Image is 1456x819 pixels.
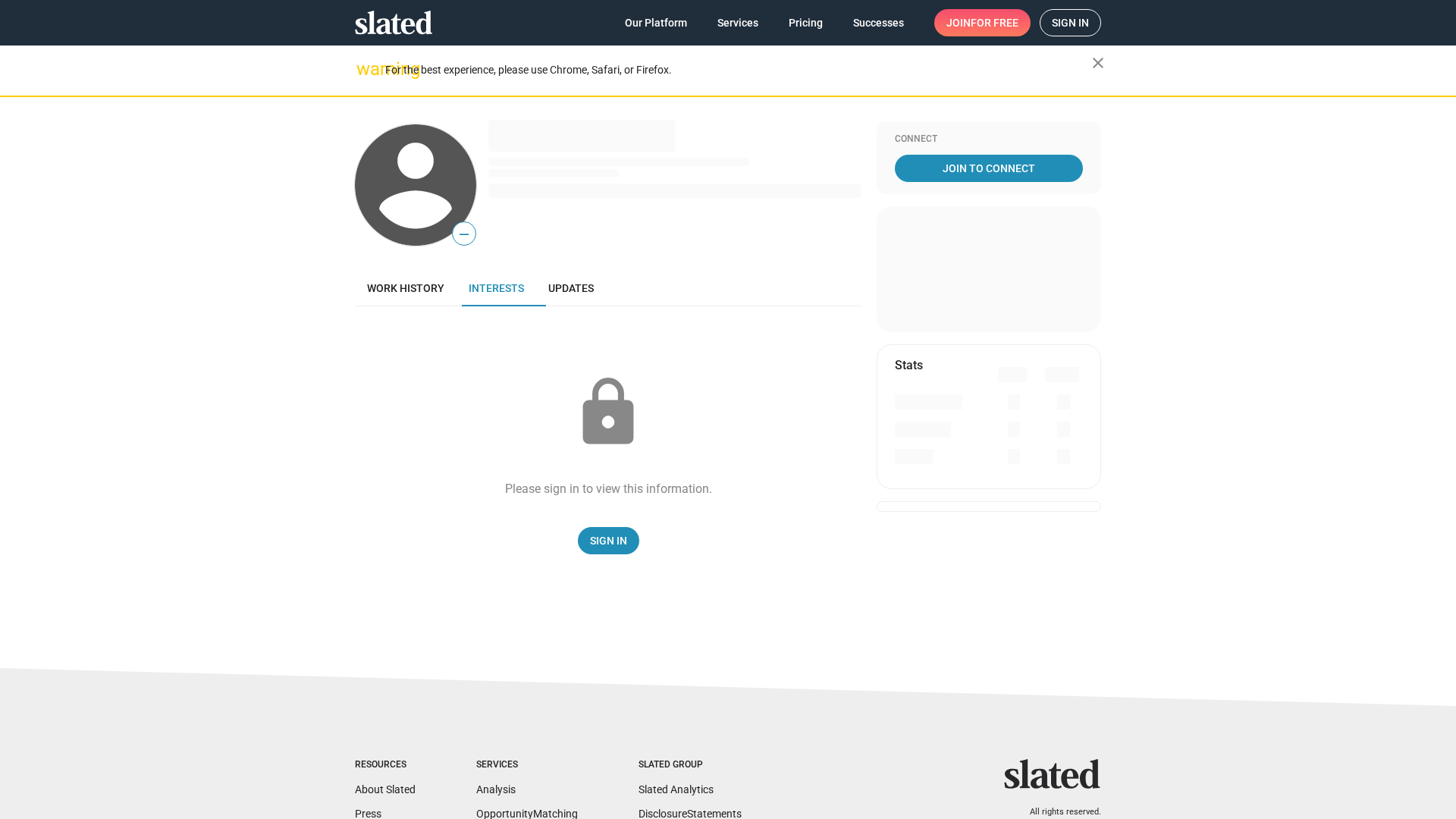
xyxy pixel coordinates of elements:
[367,282,444,294] span: Work history
[898,155,1080,182] span: Join To Connect
[548,282,594,294] span: Updates
[625,9,687,36] span: Our Platform
[841,9,916,36] a: Successes
[789,9,823,36] span: Pricing
[505,481,712,497] div: Please sign in to view this information.
[717,9,758,36] span: Services
[895,155,1083,182] a: Join To Connect
[971,9,1018,36] span: for free
[355,783,416,795] a: About Slated
[613,9,699,36] a: Our Platform
[946,9,1018,36] span: Join
[476,783,516,795] a: Analysis
[590,527,627,554] span: Sign In
[469,282,524,294] span: Interests
[476,759,578,771] div: Services
[385,60,1092,80] div: For the best experience, please use Chrome, Safari, or Firefox.
[895,133,1083,146] div: Connect
[355,270,457,306] a: Work history
[356,60,375,78] mat-icon: warning
[355,759,416,771] div: Resources
[570,375,646,450] mat-icon: lock
[639,783,714,795] a: Slated Analytics
[536,270,606,306] a: Updates
[934,9,1031,36] a: Joinfor free
[895,357,923,373] mat-card-title: Stats
[1040,9,1101,36] a: Sign in
[578,527,639,554] a: Sign In
[1089,54,1107,72] mat-icon: close
[853,9,904,36] span: Successes
[639,759,742,771] div: Slated Group
[705,9,770,36] a: Services
[457,270,536,306] a: Interests
[453,224,475,244] span: —
[1052,10,1089,36] span: Sign in
[777,9,835,36] a: Pricing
